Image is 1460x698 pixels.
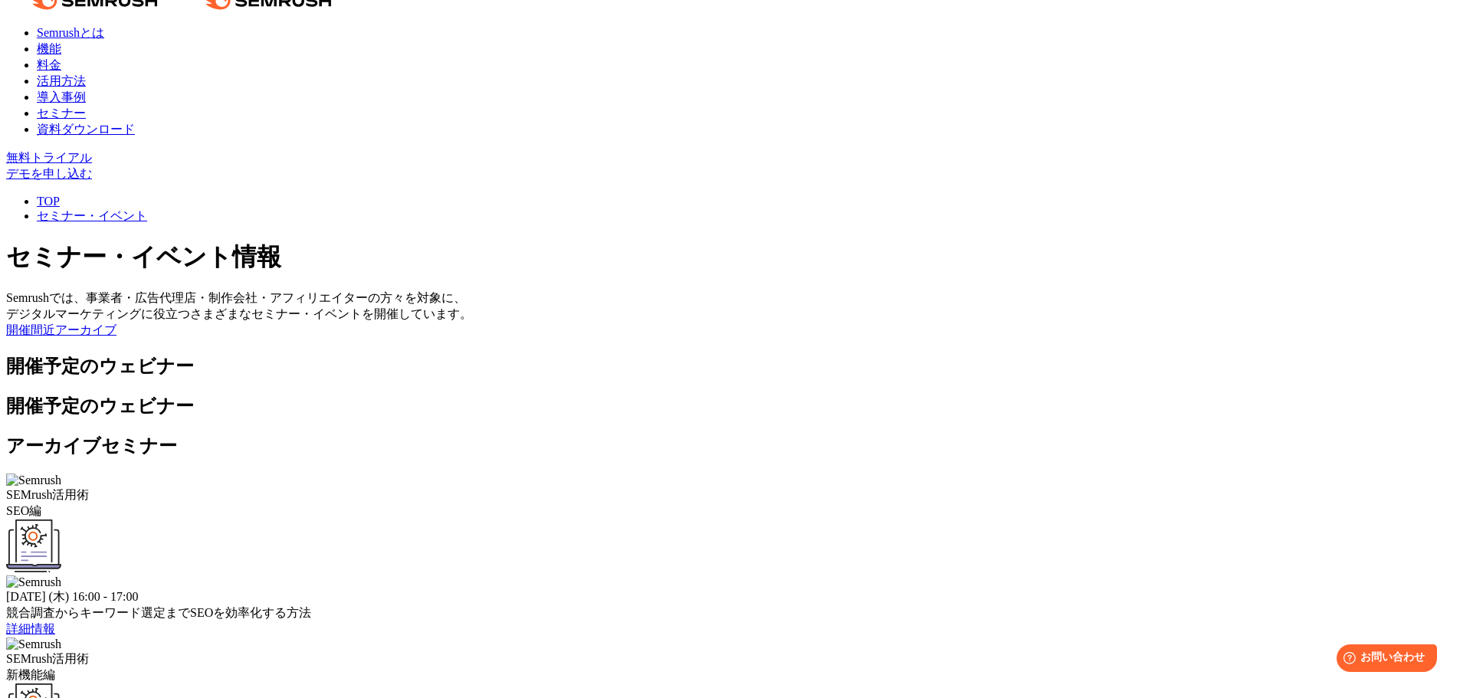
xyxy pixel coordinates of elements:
[6,487,1454,519] div: SEMrush活用術 SEO編
[37,195,60,208] a: TOP
[6,651,1454,683] div: SEMrush活用術 新機能編
[37,209,147,222] a: セミナー・イベント
[6,474,61,487] img: Semrush
[55,323,116,336] a: アーカイブ
[6,151,92,164] a: 無料トライアル
[6,323,55,336] a: 開催間近
[6,354,1454,378] h2: 開催予定のウェビナー
[37,107,86,120] a: セミナー
[6,637,61,651] img: Semrush
[6,241,1454,274] h1: セミナー・イベント情報
[37,74,86,87] a: 活用方法
[6,605,1454,621] div: 競合調査からキーワード選定までSEOを効率化する方法
[37,90,86,103] a: 導入事例
[6,575,61,589] img: Semrush
[6,434,1454,458] h2: アーカイブセミナー
[1324,638,1443,681] iframe: Help widget launcher
[37,26,104,39] a: Semrushとは
[6,622,55,635] a: 詳細情報
[6,290,1454,323] div: Semrushでは、事業者・広告代理店・制作会社・アフィリエイターの方々を対象に、 デジタルマーケティングに役立つさまざまなセミナー・イベントを開催しています。
[37,58,61,71] a: 料金
[6,394,1454,418] h2: 開催予定のウェビナー
[6,167,92,180] a: デモを申し込む
[37,42,61,55] a: 機能
[6,589,1454,605] div: [DATE] (木) 16:00 - 17:00
[37,123,135,136] a: 資料ダウンロード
